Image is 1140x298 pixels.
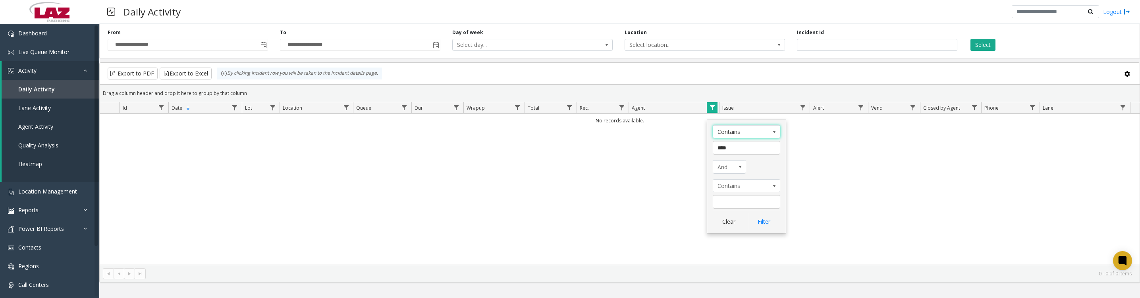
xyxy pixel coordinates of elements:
[452,29,483,36] label: Day of week
[100,114,1140,128] td: No records available.
[871,104,883,111] span: Vend
[923,104,960,111] span: Closed by Agent
[18,67,37,74] span: Activity
[797,102,808,113] a: Issue Filter Menu
[217,68,382,79] div: By clicking Incident row you will be taken to the incident details page.
[415,104,423,111] span: Dur
[8,189,14,195] img: 'icon'
[18,123,53,130] span: Agent Activity
[341,102,351,113] a: Location Filter Menu
[18,281,49,288] span: Call Centers
[221,70,227,77] img: infoIcon.svg
[18,48,69,56] span: Live Queue Monitor
[713,125,780,139] span: Agent Filter Operators
[713,161,739,173] span: And
[616,102,627,113] a: Rec. Filter Menu
[1124,8,1130,16] img: logout
[713,160,746,174] span: Agent Filter Logic
[100,102,1140,265] div: Data table
[172,104,182,111] span: Date
[8,245,14,251] img: 'icon'
[150,270,1132,277] kendo-pager-info: 0 - 0 of 0 items
[713,180,766,192] span: Contains
[8,226,14,232] img: 'icon'
[8,31,14,37] img: 'icon'
[185,105,191,111] span: Sortable
[713,179,780,193] span: Agent Filter Operators
[245,104,252,111] span: Lot
[564,102,575,113] a: Total Filter Menu
[713,213,745,230] button: Clear
[18,206,39,214] span: Reports
[356,104,371,111] span: Queue
[18,141,58,149] span: Quality Analysis
[2,155,99,173] a: Heatmap
[625,29,647,36] label: Location
[813,104,824,111] span: Alert
[283,104,302,111] span: Location
[259,39,268,50] span: Toggle popup
[2,117,99,136] a: Agent Activity
[108,29,121,36] label: From
[1103,8,1130,16] a: Logout
[8,49,14,56] img: 'icon'
[2,99,99,117] a: Lane Activity
[230,102,240,113] a: Date Filter Menu
[713,126,766,138] span: Contains
[1043,104,1053,111] span: Lane
[160,68,212,79] button: Export to Excel
[431,39,440,50] span: Toggle popup
[453,39,581,50] span: Select day...
[18,160,42,168] span: Heatmap
[451,102,462,113] a: Dur Filter Menu
[8,263,14,270] img: 'icon'
[107,2,115,21] img: pageIcon
[18,225,64,232] span: Power BI Reports
[100,86,1140,100] div: Drag a column header and drop it here to group by that column
[908,102,918,113] a: Vend Filter Menu
[18,188,77,195] span: Location Management
[580,104,589,111] span: Rec.
[2,80,99,99] a: Daily Activity
[707,102,718,113] a: Agent Filter Menu
[123,104,127,111] span: Id
[797,29,824,36] label: Incident Id
[713,141,780,155] input: Agent Filter
[18,29,47,37] span: Dashboard
[856,102,866,113] a: Alert Filter Menu
[2,136,99,155] a: Quality Analysis
[18,104,51,112] span: Lane Activity
[8,207,14,214] img: 'icon'
[267,102,278,113] a: Lot Filter Menu
[625,39,753,50] span: Select location...
[1027,102,1038,113] a: Phone Filter Menu
[8,68,14,74] img: 'icon'
[280,29,286,36] label: To
[119,2,185,21] h3: Daily Activity
[969,102,980,113] a: Closed by Agent Filter Menu
[399,102,410,113] a: Queue Filter Menu
[512,102,523,113] a: Wrapup Filter Menu
[8,282,14,288] img: 'icon'
[632,104,645,111] span: Agent
[2,61,99,80] a: Activity
[528,104,539,111] span: Total
[984,104,999,111] span: Phone
[18,262,39,270] span: Regions
[713,195,780,209] input: Agent Filter
[156,102,167,113] a: Id Filter Menu
[748,213,780,230] button: Filter
[1118,102,1128,113] a: Lane Filter Menu
[467,104,485,111] span: Wrapup
[18,85,55,93] span: Daily Activity
[722,104,734,111] span: Issue
[18,244,41,251] span: Contacts
[108,68,158,79] button: Export to PDF
[970,39,995,51] button: Select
